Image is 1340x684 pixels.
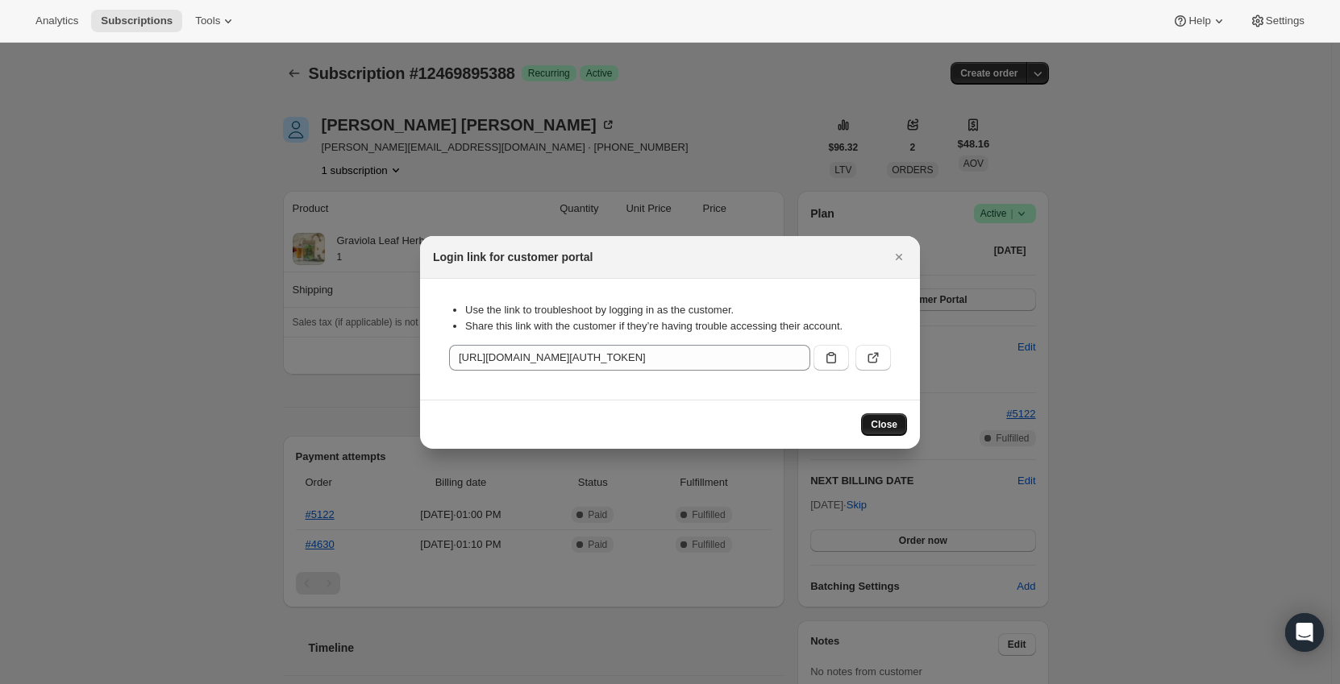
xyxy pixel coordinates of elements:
button: Tools [185,10,246,32]
li: Use the link to troubleshoot by logging in as the customer. [465,302,891,318]
h2: Login link for customer portal [433,249,593,265]
button: Subscriptions [91,10,182,32]
button: Settings [1240,10,1314,32]
button: Help [1163,10,1236,32]
button: Analytics [26,10,88,32]
button: Close [888,246,910,268]
li: Share this link with the customer if they’re having trouble accessing their account. [465,318,891,334]
span: Subscriptions [101,15,173,27]
span: Close [871,418,897,431]
span: Analytics [35,15,78,27]
button: Close [861,413,907,436]
span: Tools [195,15,220,27]
span: Settings [1266,15,1305,27]
div: Open Intercom Messenger [1285,613,1324,652]
span: Help [1188,15,1210,27]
